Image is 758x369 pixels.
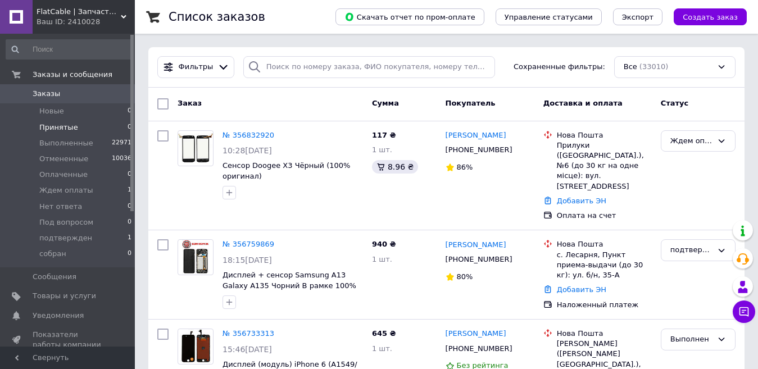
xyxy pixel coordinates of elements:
[128,202,131,212] span: 0
[39,138,93,148] span: Выполненные
[505,13,593,21] span: Управление статусами
[39,202,82,212] span: Нет ответа
[112,154,131,164] span: 10036
[180,329,211,364] img: Фото товару
[39,154,88,164] span: Отмененные
[446,99,496,107] span: Покупатель
[557,140,652,192] div: Прилуки ([GEOGRAPHIC_DATA].), №6 (до 30 кг на одне місце): вул. [STREET_ADDRESS]
[557,285,606,294] a: Добавить ЭН
[223,329,274,338] a: № 356733313
[372,160,418,174] div: 8.96 ₴
[223,131,274,139] a: № 356832920
[33,330,104,350] span: Показатели работы компании
[446,344,512,353] span: [PHONE_NUMBER]
[6,39,133,60] input: Поиск
[39,185,93,195] span: Ждем оплаты
[33,89,60,99] span: Заказы
[223,161,350,180] a: Сенсор Doogee X3 Чёрный (100% оригинал)
[372,255,392,263] span: 1 шт.
[670,334,712,345] div: Выполнен
[178,130,214,166] a: Фото товару
[344,12,475,22] span: Скачать отчет по пром-оплате
[223,240,274,248] a: № 356759869
[223,271,356,300] a: Дисплей + сенсор Samsung A13 Galaxy A135 Чорний В рамке 100% SERVICE PACK
[372,145,392,154] span: 1 шт.
[674,8,747,25] button: Создать заказ
[33,291,96,301] span: Товары и услуги
[223,146,272,155] span: 10:28[DATE]
[112,138,131,148] span: 22971
[446,145,512,154] span: [PHONE_NUMBER]
[39,233,92,243] span: подтвержден
[128,217,131,227] span: 0
[457,163,473,171] span: 86%
[557,329,652,339] div: Нова Пошта
[457,272,473,281] span: 80%
[557,300,652,310] div: Наложенный платеж
[557,130,652,140] div: Нова Пошта
[39,249,66,259] span: собран
[733,300,755,323] button: Чат с покупателем
[662,12,747,21] a: Создать заказ
[128,106,131,116] span: 0
[446,240,506,250] a: [PERSON_NAME]
[178,239,214,275] a: Фото товару
[372,131,396,139] span: 117 ₴
[182,240,209,275] img: Фото товару
[372,344,392,353] span: 1 шт.
[128,233,131,243] span: 1
[169,10,265,24] h1: Список заказов
[178,99,202,107] span: Заказ
[683,13,738,21] span: Создать заказ
[223,256,272,265] span: 18:15[DATE]
[613,8,662,25] button: Экспорт
[622,13,653,21] span: Экспорт
[639,62,669,71] span: (33010)
[661,99,689,107] span: Статус
[37,7,121,17] span: FlatCable | Запчасти для ремонта телефонов
[128,122,131,133] span: 0
[128,170,131,180] span: 0
[39,217,93,227] span: Под вопросом
[128,249,131,259] span: 0
[496,8,602,25] button: Управление статусами
[39,106,64,116] span: Новые
[128,185,131,195] span: 1
[446,130,506,141] a: [PERSON_NAME]
[557,211,652,221] div: Оплата на счет
[243,56,495,78] input: Поиск по номеру заказа, ФИО покупателя, номеру телефона, Email, номеру накладной
[514,62,605,72] span: Сохраненные фильтры:
[178,329,214,365] a: Фото товару
[557,250,652,281] div: с. Лесарня, Пункт приема-выдачи (до 30 кг): ул. б/н, 35-А
[670,135,712,147] div: Ждем оплаты
[39,122,78,133] span: Принятые
[179,62,214,72] span: Фильтры
[37,17,135,27] div: Ваш ID: 2410028
[33,311,84,321] span: Уведомления
[33,272,76,282] span: Сообщения
[335,8,484,25] button: Скачать отчет по пром-оплате
[557,239,652,249] div: Нова Пошта
[39,170,88,180] span: Оплаченные
[372,240,396,248] span: 940 ₴
[372,99,399,107] span: Сумма
[446,329,506,339] a: [PERSON_NAME]
[557,197,606,205] a: Добавить ЭН
[624,62,637,72] span: Все
[178,133,213,163] img: Фото товару
[446,255,512,263] span: [PHONE_NUMBER]
[372,329,396,338] span: 645 ₴
[670,244,712,256] div: подтвержден
[543,99,623,107] span: Доставка и оплата
[223,345,272,354] span: 15:46[DATE]
[33,70,112,80] span: Заказы и сообщения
